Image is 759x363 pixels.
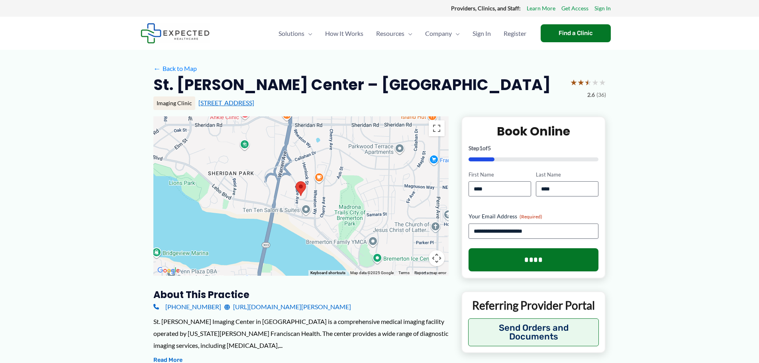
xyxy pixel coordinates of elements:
a: [STREET_ADDRESS] [198,99,254,106]
span: Map data ©2025 Google [350,271,394,275]
a: [URL][DOMAIN_NAME][PERSON_NAME] [224,301,351,313]
span: Register [504,20,526,47]
button: Map camera controls [429,250,445,266]
label: Your Email Address [469,212,599,220]
a: Sign In [594,3,611,14]
a: Register [497,20,533,47]
a: Terms (opens in new tab) [398,271,410,275]
button: Send Orders and Documents [468,318,599,346]
img: Google [155,265,182,276]
div: St. [PERSON_NAME] Imaging Center in [GEOGRAPHIC_DATA] is a comprehensive medical imaging facility... [153,316,449,351]
a: Find a Clinic [541,24,611,42]
span: ★ [592,75,599,90]
a: How It Works [319,20,370,47]
span: Sign In [473,20,491,47]
span: ★ [577,75,584,90]
nav: Primary Site Navigation [272,20,533,47]
strong: Providers, Clinics, and Staff: [451,5,521,12]
span: Menu Toggle [304,20,312,47]
a: Report a map error [414,271,446,275]
span: Resources [376,20,404,47]
img: Expected Healthcare Logo - side, dark font, small [141,23,210,43]
p: Referring Provider Portal [468,298,599,312]
a: ResourcesMenu Toggle [370,20,419,47]
a: Sign In [466,20,497,47]
button: Toggle fullscreen view [429,120,445,136]
span: ★ [584,75,592,90]
span: ★ [599,75,606,90]
h3: About this practice [153,288,449,301]
span: Menu Toggle [452,20,460,47]
span: 5 [488,145,491,151]
a: CompanyMenu Toggle [419,20,466,47]
p: Step of [469,145,599,151]
div: Imaging Clinic [153,96,195,110]
label: First Name [469,171,531,179]
span: 2.6 [587,90,595,100]
span: How It Works [325,20,363,47]
a: Get Access [561,3,588,14]
span: 1 [479,145,482,151]
a: SolutionsMenu Toggle [272,20,319,47]
span: Menu Toggle [404,20,412,47]
span: ★ [570,75,577,90]
h2: Book Online [469,124,599,139]
a: Learn More [527,3,555,14]
button: Keyboard shortcuts [310,270,345,276]
a: ←Back to Map [153,63,197,75]
span: Solutions [278,20,304,47]
span: Company [425,20,452,47]
label: Last Name [536,171,598,179]
span: ← [153,65,161,72]
a: [PHONE_NUMBER] [153,301,221,313]
span: (36) [596,90,606,100]
h2: St. [PERSON_NAME] Center – [GEOGRAPHIC_DATA] [153,75,551,94]
span: (Required) [520,214,542,220]
a: Open this area in Google Maps (opens a new window) [155,265,182,276]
